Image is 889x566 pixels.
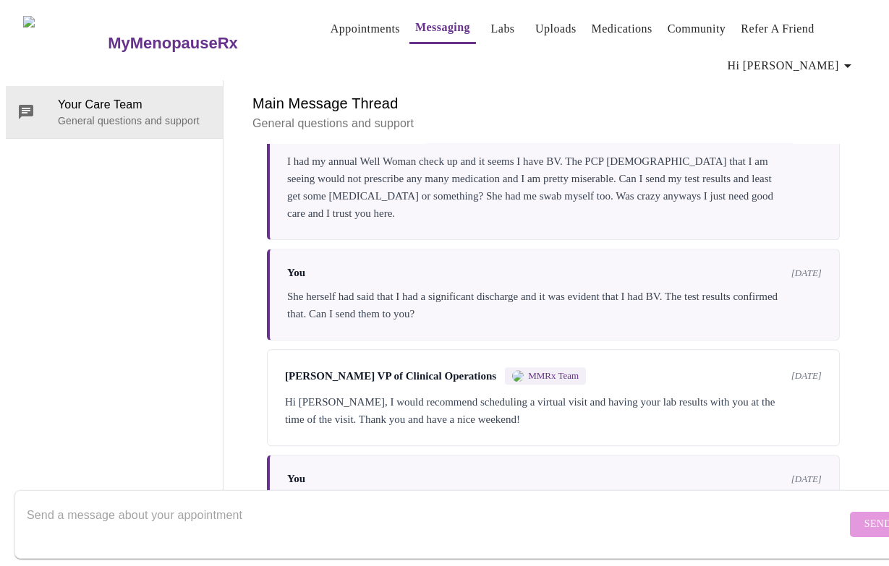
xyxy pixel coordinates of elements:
[106,18,296,69] a: MyMenopauseRx
[741,19,814,39] a: Refer a Friend
[528,370,579,382] span: MMRx Team
[512,370,524,382] img: MMRX
[662,14,732,43] button: Community
[409,13,476,44] button: Messaging
[668,19,726,39] a: Community
[58,113,211,128] p: General questions and support
[287,267,305,279] span: You
[6,86,223,138] div: Your Care TeamGeneral questions and support
[27,501,846,547] textarea: Send a message about your appointment
[735,14,820,43] button: Refer a Friend
[285,370,496,382] span: [PERSON_NAME] VP of Clinical Operations
[252,92,854,115] h6: Main Message Thread
[535,19,577,39] a: Uploads
[586,14,658,43] button: Medications
[108,34,238,53] h3: MyMenopauseRx
[252,115,854,132] p: General questions and support
[529,14,582,43] button: Uploads
[415,17,470,38] a: Messaging
[285,393,822,428] div: Hi [PERSON_NAME], I would recommend scheduling a virtual visit and having your lab results with y...
[58,96,211,113] span: Your Care Team
[287,153,822,222] div: I had my annual Well Woman check up and it seems I have BV. The PCP [DEMOGRAPHIC_DATA] that I am ...
[791,267,822,279] span: [DATE]
[722,51,862,80] button: Hi [PERSON_NAME]
[791,370,822,382] span: [DATE]
[480,14,526,43] button: Labs
[331,19,400,39] a: Appointments
[325,14,406,43] button: Appointments
[287,288,822,322] div: She herself had said that I had a significant discharge and it was evident that I had BV. The tes...
[791,473,822,485] span: [DATE]
[23,16,106,70] img: MyMenopauseRx Logo
[287,473,305,485] span: You
[728,56,856,76] span: Hi [PERSON_NAME]
[491,19,515,39] a: Labs
[592,19,652,39] a: Medications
